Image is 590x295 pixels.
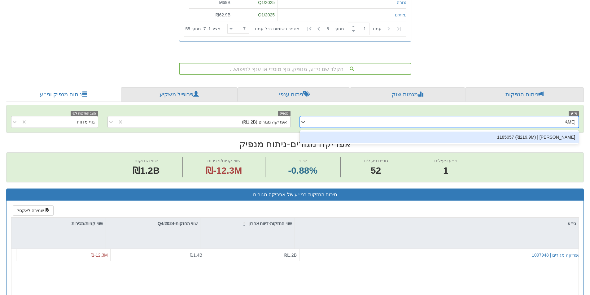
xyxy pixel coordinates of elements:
[300,132,579,143] div: [PERSON_NAME] | 1185057 (₪219.9M)
[77,119,95,125] div: גוף מדווח
[200,218,295,229] div: שווי החזקות-דיווח אחרון
[284,253,297,258] span: ₪1.2B
[569,111,579,116] span: ני״ע
[299,158,307,163] span: שינוי
[288,164,317,177] span: -0.88%
[6,87,121,102] a: ניתוח מנפיק וני״ע
[206,165,242,176] span: ₪-12.3M
[134,158,158,163] span: שווי החזקות
[225,22,405,36] div: ‏ מתוך
[364,164,388,177] span: 52
[11,218,106,229] div: שווי קניות/מכירות
[532,252,581,258] button: אפריקה מגורים | 1097948
[295,218,579,229] div: ני״ע
[395,11,408,18] button: עמיתים
[242,119,287,125] div: אפריקה מגורים (₪1.2B)
[238,87,350,102] a: ניתוח ענפי
[11,192,579,197] h3: סיכום החזקות בני״ע של אפריקה מגורים
[278,111,291,116] span: מנפיק
[180,63,411,74] div: הקלד שם ני״ע, מנפיק, גוף מוסדי או ענף לחיפוש...
[434,164,457,177] span: 1
[465,87,584,102] a: ניתוח הנפקות
[133,165,160,176] span: ₪1.2B
[190,253,202,258] span: ₪1.4B
[186,22,221,36] div: ‏מציג 1 - 7 ‏ מתוך 55
[121,87,237,102] a: פרופיל משקיע
[364,158,388,163] span: גופים פעילים
[71,111,98,116] span: הצג החזקות לפי
[91,253,108,258] span: ₪-12.3M
[192,11,230,18] div: ₪62.9B
[254,26,299,32] span: ‏מספר רשומות בכל עמוד
[372,26,382,32] span: ‏עמוד
[6,139,584,149] h2: אפריקה מגורים - ניתוח מנפיק
[13,205,54,216] button: שמירה לאקסל
[327,26,334,32] span: 8
[434,158,457,163] span: ני״ע פעילים
[350,87,465,102] a: מגמות שוק
[236,11,275,18] div: Q1/2025
[106,218,200,229] div: שווי החזקות-Q4/2024
[207,158,240,163] span: שווי קניות/מכירות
